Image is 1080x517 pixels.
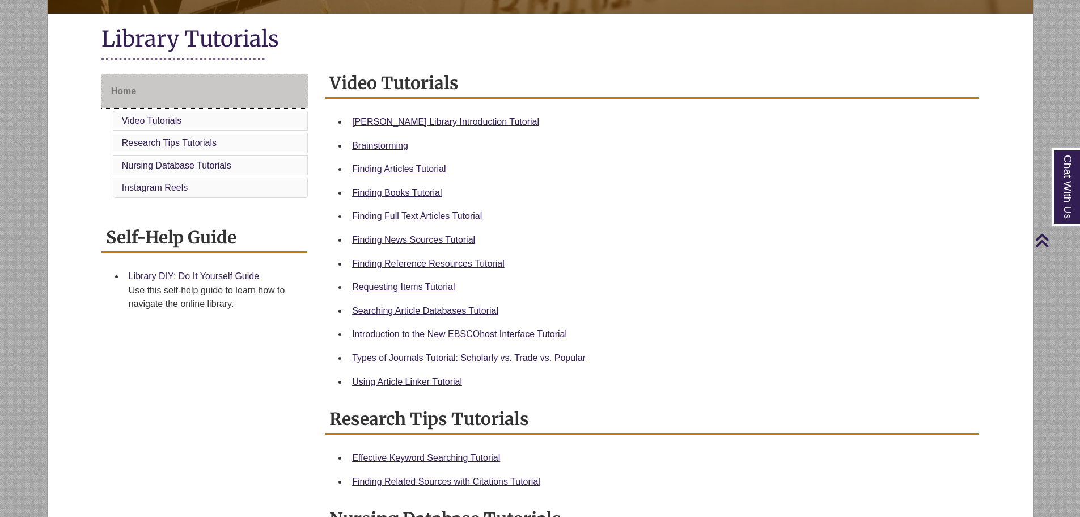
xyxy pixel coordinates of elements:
a: Back to Top [1035,233,1077,248]
a: Finding Full Text Articles Tutorial [352,211,482,221]
h2: Research Tips Tutorials [325,405,979,435]
a: Using Article Linker Tutorial [352,377,462,386]
h2: Video Tutorials [325,69,979,99]
a: Finding Articles Tutorial [352,164,446,174]
a: Introduction to the New EBSCOhost Interface Tutorial [352,329,567,339]
a: Home [101,74,308,108]
a: Finding News Sources Tutorial [352,235,475,245]
h1: Library Tutorials [101,25,979,55]
a: Types of Journals Tutorial: Scholarly vs. Trade vs. Popular [352,353,586,363]
a: Brainstorming [352,141,408,150]
div: Use this self-help guide to learn how to navigate the online library. [129,284,298,311]
a: Instagram Reels [122,183,188,192]
span: Home [111,86,136,96]
a: Effective Keyword Searching Tutorial [352,453,500,463]
a: Library DIY: Do It Yourself Guide [129,271,259,281]
a: Finding Reference Resources Tutorial [352,259,505,268]
a: [PERSON_NAME] Library Introduction Tutorial [352,117,539,127]
a: Research Tips Tutorials [122,138,217,148]
a: Finding Books Tutorial [352,188,442,197]
div: Guide Page Menu [101,74,308,200]
a: Finding Related Sources with Citations Tutorial [352,477,540,486]
a: Searching Article Databases Tutorial [352,306,498,316]
h2: Self-Help Guide [101,223,307,253]
a: Video Tutorials [122,116,182,125]
a: Nursing Database Tutorials [122,161,231,170]
a: Requesting Items Tutorial [352,282,455,292]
